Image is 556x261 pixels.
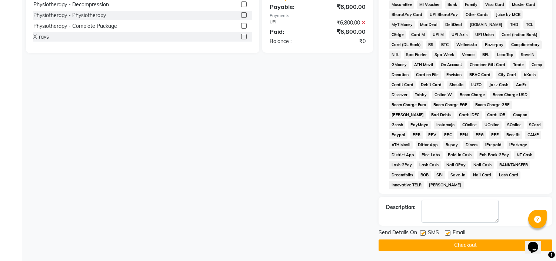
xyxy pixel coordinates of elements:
[386,203,416,211] div: Description:
[496,171,520,179] span: Lash Card
[270,13,366,19] div: Payments
[318,19,372,27] div: ₹6,800.00
[389,111,426,119] span: [PERSON_NAME]
[497,161,530,169] span: BANKTANSFER
[434,121,457,129] span: Instamojo
[519,50,537,59] span: SaveIN
[480,50,492,59] span: BFL
[318,2,372,11] div: ₹6,800.00
[33,12,106,19] div: Physiotherapy - Physiotherapy
[389,91,410,99] span: Discover
[430,30,446,39] span: UPI M
[431,101,470,109] span: Room Charge EGP
[33,22,117,30] div: Physiotherapy - Complete Package
[389,0,414,9] span: MosamBee
[318,27,372,36] div: ₹6,800.00
[389,50,401,59] span: Nift
[487,81,510,89] span: Jazz Cash
[525,231,549,254] iframe: chat widget
[507,20,520,29] span: THD
[439,40,451,49] span: BTC
[473,30,496,39] span: UPI Union
[447,81,466,89] span: Shoutlo
[379,229,417,238] span: Send Details On
[419,81,444,89] span: Debit Card
[509,40,542,49] span: Complimentary
[389,181,424,189] span: Innovative TELR
[434,171,445,179] span: SBI
[443,141,460,149] span: Rupay
[482,40,506,49] span: Razorpay
[496,71,518,79] span: City Card
[460,121,479,129] span: COnline
[426,131,439,139] span: PPV
[490,91,530,99] span: Room Charge USD
[389,101,428,109] span: Room Charge Euro
[428,229,439,238] span: SMS
[467,71,493,79] span: BRAC Card
[514,151,535,159] span: NT Cash
[414,71,441,79] span: Card on File
[509,0,537,9] span: Master Card
[389,121,405,129] span: Gcash
[525,131,542,139] span: CAMP
[389,141,413,149] span: ATH Movil
[264,19,318,27] div: UPI
[408,121,431,129] span: PayMaya
[429,111,454,119] span: Bad Debts
[404,50,429,59] span: Spa Finder
[457,131,470,139] span: PPN
[264,27,318,36] div: Paid:
[318,37,372,45] div: ₹0
[453,229,465,238] span: Email
[389,61,409,69] span: GMoney
[409,30,427,39] span: Card M
[473,101,512,109] span: Room Charge GBP
[469,81,484,89] span: LUZO
[389,161,414,169] span: Lash GPay
[432,91,455,99] span: Online W
[442,131,455,139] span: PPC
[449,30,470,39] span: UPI Axis
[432,50,457,59] span: Spa Week
[413,91,429,99] span: Tabby
[483,141,504,149] span: iPrepaid
[510,61,526,69] span: Trade
[467,20,505,29] span: [DOMAIN_NAME]
[482,121,502,129] span: UOnline
[444,161,468,169] span: Nail GPay
[33,1,109,9] div: Physiotherapy - Decompression
[483,0,506,9] span: Visa Card
[444,71,464,79] span: Envision
[499,30,540,39] span: Card (Indian Bank)
[389,30,406,39] span: CEdge
[471,161,494,169] span: Nail Cash
[454,40,480,49] span: Wellnessta
[495,50,516,59] span: LoanTap
[427,181,464,189] span: [PERSON_NAME]
[507,141,529,149] span: iPackage
[418,20,440,29] span: MariDeal
[410,131,423,139] span: PPR
[470,171,493,179] span: Nail Card
[494,10,523,19] span: Juice by MCB
[504,131,522,139] span: Benefit
[477,151,512,159] span: Pnb Bank GPay
[419,151,443,159] span: Pine Labs
[389,71,411,79] span: Donation
[389,131,407,139] span: Paypal
[527,121,543,129] span: SCard
[457,111,482,119] span: Card: IDFC
[521,71,538,79] span: bKash
[513,81,529,89] span: AmEx
[389,40,423,49] span: Card (DL Bank)
[417,0,442,9] span: MI Voucher
[463,10,491,19] span: Other Cards
[529,61,545,69] span: Comp
[463,141,480,149] span: Diners
[427,10,460,19] span: UPI BharatPay
[439,61,465,69] span: On Account
[448,171,468,179] span: Save-In
[389,10,425,19] span: BharatPay Card
[389,151,416,159] span: District App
